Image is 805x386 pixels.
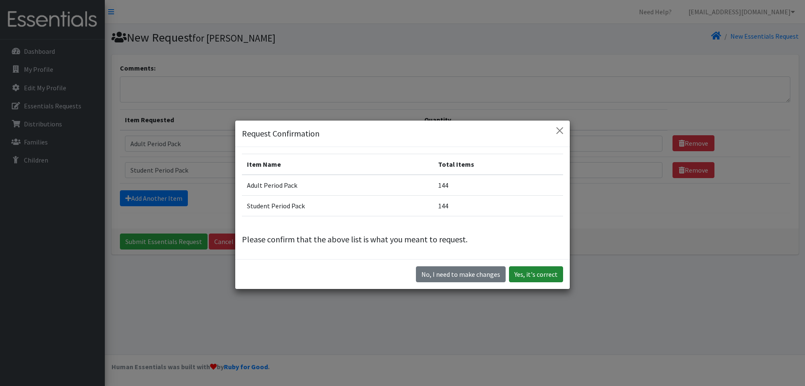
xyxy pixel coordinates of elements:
td: 144 [433,196,563,216]
td: Adult Period Pack [242,175,433,196]
th: Item Name [242,154,433,175]
p: Please confirm that the above list is what you meant to request. [242,233,563,246]
button: Close [553,124,566,137]
td: Student Period Pack [242,196,433,216]
th: Total Items [433,154,563,175]
button: Yes, it's correct [509,266,563,282]
td: 144 [433,175,563,196]
button: No I need to make changes [416,266,506,282]
h5: Request Confirmation [242,127,319,140]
